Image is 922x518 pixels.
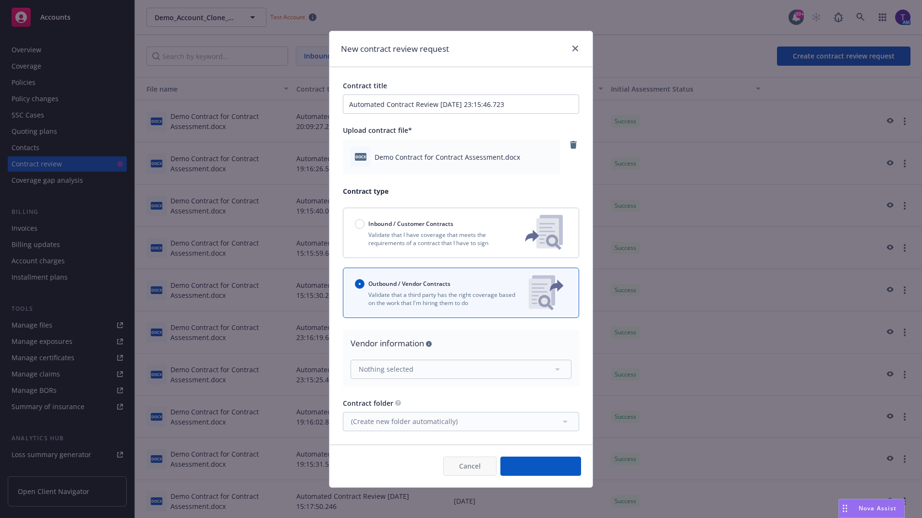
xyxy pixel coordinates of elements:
div: Vendor information [351,337,571,350]
button: Nova Assist [838,499,905,518]
button: Outbound / Vendor ContractsValidate that a third party has the right coverage based on the work t... [343,268,579,318]
button: Nothing selected [351,360,571,379]
p: Validate that I have coverage that meets the requirements of a contract that I have to sign [355,231,510,247]
a: close [570,43,581,54]
input: Inbound / Customer Contracts [355,219,364,229]
button: (Create new folder automatically) [343,412,579,431]
h1: New contract review request [341,43,449,55]
p: Contract type [343,186,579,196]
span: (Create new folder automatically) [351,416,458,426]
span: Demo Contract for Contract Assessment.docx [375,152,520,162]
a: remove [568,139,579,151]
span: Create request [516,461,565,471]
span: Nothing selected [359,364,413,374]
span: Contract folder [343,399,393,408]
button: Create request [500,457,581,476]
div: Drag to move [839,499,851,518]
span: Inbound / Customer Contracts [368,220,453,228]
button: Inbound / Customer ContractsValidate that I have coverage that meets the requirements of a contra... [343,208,579,258]
input: Outbound / Vendor Contracts [355,279,364,289]
input: Enter a title for this contract [343,94,579,114]
span: Upload contract file* [343,126,412,135]
span: docx [355,153,366,160]
span: Cancel [459,461,481,471]
span: Outbound / Vendor Contracts [368,280,450,288]
span: Nova Assist [859,504,897,512]
span: Contract title [343,81,387,90]
p: Validate that a third party has the right coverage based on the work that I'm hiring them to do [355,291,521,307]
button: Cancel [443,457,497,476]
